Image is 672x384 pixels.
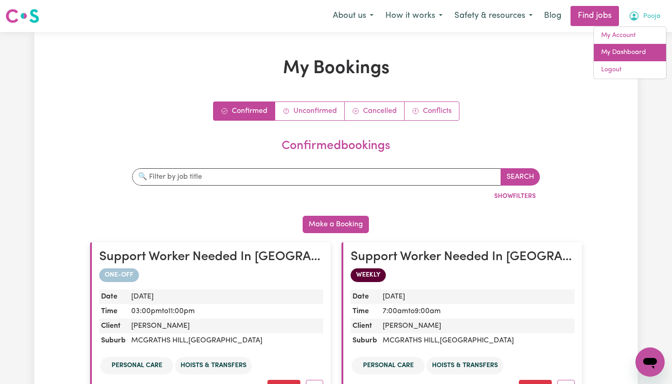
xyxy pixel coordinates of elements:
a: Blog [539,6,567,26]
dt: Time [99,304,128,319]
input: 🔍 Filter by job title [132,168,501,186]
li: Personal care [100,357,173,374]
a: Unconfirmed bookings [275,102,345,120]
button: How it works [379,6,448,26]
div: WEEKLY booking [351,268,575,282]
span: WEEKLY [351,268,386,282]
dt: Client [99,319,128,333]
a: Find jobs [571,6,619,26]
button: Safety & resources [448,6,539,26]
a: Logout [594,61,666,79]
dt: Date [99,289,128,304]
dd: [PERSON_NAME] [379,319,575,333]
button: ShowFilters [490,189,540,203]
a: My Dashboard [594,44,666,61]
li: Hoists & transfers [175,357,252,374]
button: Search [501,168,540,186]
dt: Suburb [351,333,379,348]
button: Make a Booking [303,216,369,233]
a: Conflict bookings [405,102,459,120]
span: Show [494,193,513,200]
span: Pooja [643,11,661,21]
h1: My Bookings [90,58,582,80]
h2: Support Worker Needed In McGraths Hill, NSW [351,250,575,265]
dd: MCGRATHS HILL , [GEOGRAPHIC_DATA] [128,333,323,348]
a: Confirmed bookings [213,102,275,120]
dd: [DATE] [128,289,323,304]
button: About us [327,6,379,26]
dd: MCGRATHS HILL , [GEOGRAPHIC_DATA] [379,333,575,348]
h2: Support Worker Needed In McGraths Hill, NSW [99,250,323,265]
h2: confirmed bookings [94,139,578,154]
dd: 03:00pm to 11:00pm [128,304,323,319]
div: one-off booking [99,268,323,282]
dt: Date [351,289,379,304]
div: My Account [593,27,667,79]
dd: [DATE] [379,289,575,304]
li: Hoists & transfers [427,357,503,374]
span: ONE-OFF [99,268,139,282]
button: My Account [623,6,667,26]
dt: Time [351,304,379,319]
dt: Suburb [99,333,128,348]
a: Cancelled bookings [345,102,405,120]
img: Careseekers logo [5,8,39,24]
a: Careseekers logo [5,5,39,27]
dd: 7:00am to 9:00am [379,304,575,319]
a: My Account [594,27,666,44]
dd: [PERSON_NAME] [128,319,323,333]
dt: Client [351,319,379,333]
iframe: Button to launch messaging window [635,347,665,377]
li: Personal care [352,357,425,374]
